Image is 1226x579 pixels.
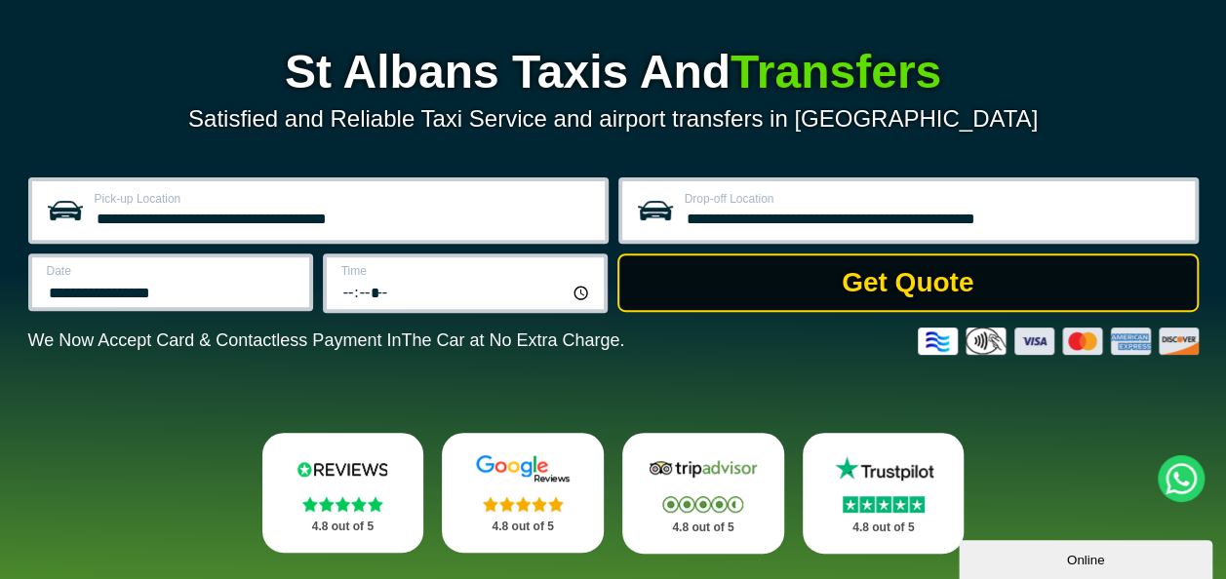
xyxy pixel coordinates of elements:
p: 4.8 out of 5 [463,515,582,539]
img: Stars [302,496,383,512]
h1: St Albans Taxis And [28,49,1199,96]
p: 4.8 out of 5 [284,515,403,539]
p: Satisfied and Reliable Taxi Service and airport transfers in [GEOGRAPHIC_DATA] [28,105,1199,133]
img: Reviews.io [284,454,401,483]
img: Trustpilot [825,454,942,483]
button: Get Quote [617,253,1199,312]
a: Reviews.io Stars 4.8 out of 5 [262,433,424,553]
label: Date [47,265,297,277]
label: Time [341,265,592,277]
span: The Car at No Extra Charge. [401,330,624,350]
a: Google Stars 4.8 out of 5 [442,433,604,553]
img: Stars [483,496,564,512]
img: Stars [662,496,743,513]
span: Transfers [731,46,941,97]
label: Drop-off Location [685,193,1183,205]
label: Pick-up Location [95,193,593,205]
p: 4.8 out of 5 [824,516,943,540]
img: Credit And Debit Cards [918,328,1199,355]
p: We Now Accept Card & Contactless Payment In [28,330,625,351]
img: Google [464,454,581,483]
p: 4.8 out of 5 [644,516,763,540]
a: Tripadvisor Stars 4.8 out of 5 [622,433,784,554]
iframe: chat widget [959,536,1216,579]
img: Tripadvisor [645,454,762,483]
a: Trustpilot Stars 4.8 out of 5 [803,433,965,554]
img: Stars [843,496,925,513]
